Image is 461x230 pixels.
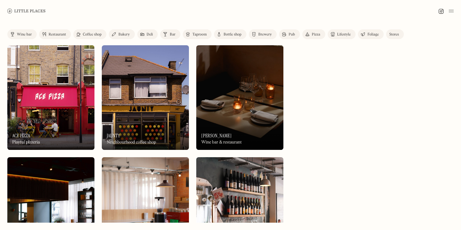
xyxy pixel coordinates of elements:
a: Restaurant [39,29,71,39]
div: Neighbourhood coffee shop [107,140,156,145]
div: Playful pizzeria [12,140,40,145]
a: Foliage [358,29,384,39]
div: Pub [289,33,295,36]
h3: Ace Pizza [12,133,30,139]
a: Pizza [302,29,325,39]
a: LunaLuna[PERSON_NAME]Wine bar & restaurant [196,45,283,150]
img: Luna [196,45,283,150]
a: Lifestyle [328,29,356,39]
div: Deli [147,33,153,36]
div: Restaurant [49,33,66,36]
div: Bar [170,33,175,36]
a: Ace PizzaAce PizzaAce PizzaPlayful pizzeria [7,45,94,150]
div: Stores [389,33,399,36]
a: Stores [386,29,404,39]
a: Bottle shop [214,29,246,39]
a: Deli [137,29,158,39]
a: Bar [160,29,180,39]
h3: Jaunty [107,133,120,139]
a: Coffee shop [73,29,106,39]
img: Jaunty [102,45,189,150]
div: Wine bar & restaurant [201,140,242,145]
a: Bakery [109,29,135,39]
a: Pub [279,29,300,39]
div: Brewery [258,33,272,36]
div: Wine bar [17,33,32,36]
div: Coffee shop [83,33,101,36]
div: Pizza [312,33,320,36]
img: Ace Pizza [7,45,94,150]
div: Bottle shop [223,33,242,36]
div: Foliage [367,33,379,36]
div: Bakery [118,33,130,36]
a: Wine bar [7,29,37,39]
a: JauntyJauntyJauntyNeighbourhood coffee shop [102,45,189,150]
a: Brewery [249,29,277,39]
div: Lifestyle [337,33,351,36]
div: Taproom [192,33,207,36]
h3: [PERSON_NAME] [201,133,231,139]
a: Taproom [183,29,212,39]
